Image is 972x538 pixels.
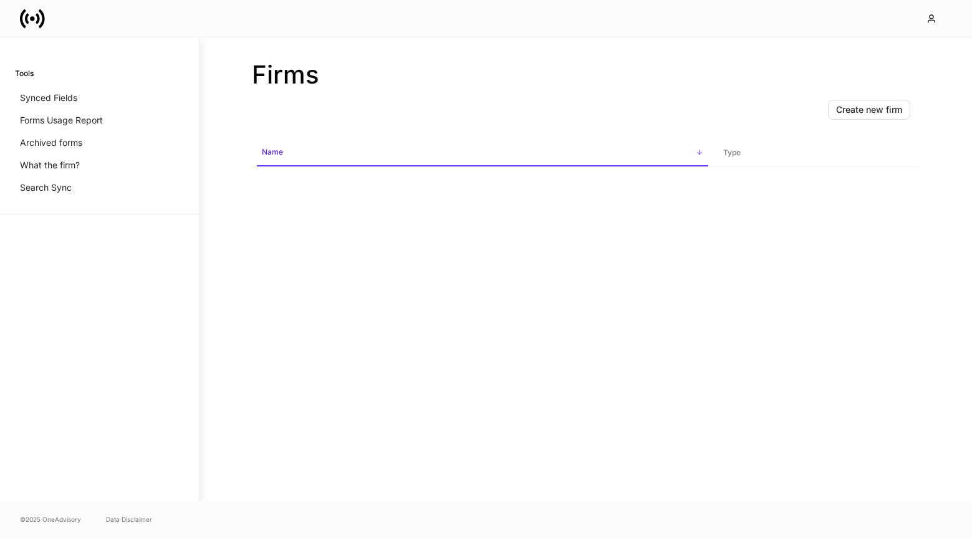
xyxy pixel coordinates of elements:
h6: Type [723,147,741,158]
p: Forms Usage Report [20,114,103,127]
a: Search Sync [15,176,184,199]
h6: Tools [15,67,34,79]
p: Search Sync [20,181,72,194]
h2: Firms [252,60,920,90]
button: Create new firm [828,100,910,120]
p: Archived forms [20,137,82,149]
a: Data Disclaimer [106,514,152,524]
span: Type [718,140,915,166]
a: Archived forms [15,132,184,154]
span: © 2025 OneAdvisory [20,514,81,524]
a: What the firm? [15,154,184,176]
div: Create new firm [836,103,902,116]
a: Forms Usage Report [15,109,184,132]
span: Name [257,140,708,166]
p: What the firm? [20,159,80,171]
h6: Name [262,146,283,158]
a: Synced Fields [15,87,184,109]
p: Synced Fields [20,92,77,104]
